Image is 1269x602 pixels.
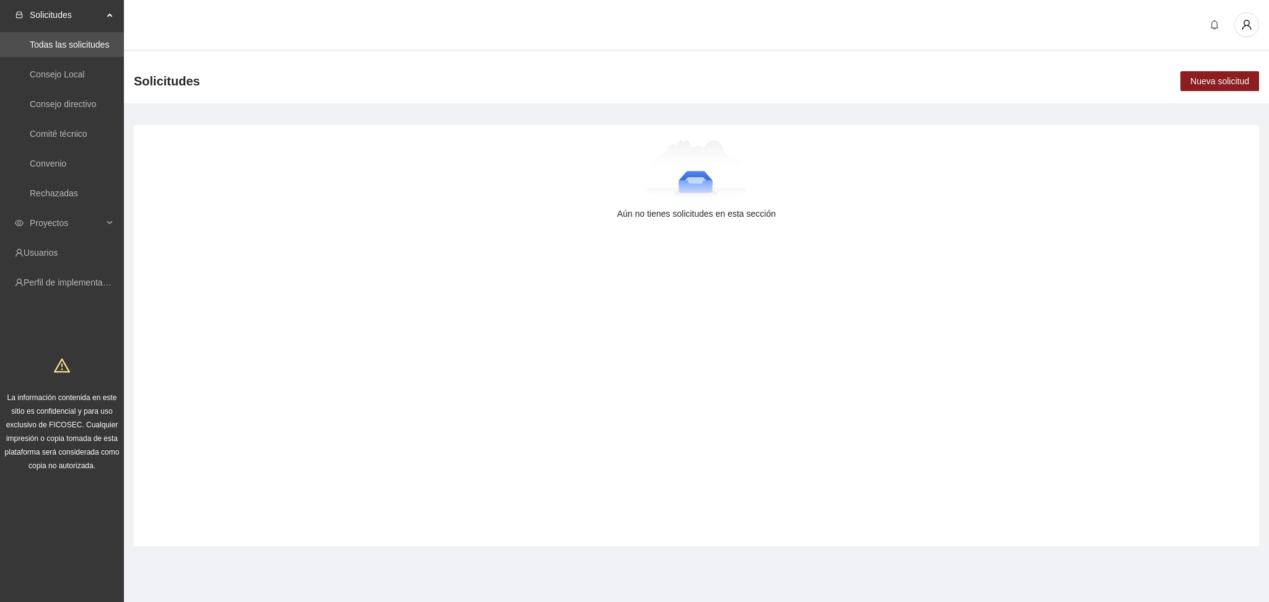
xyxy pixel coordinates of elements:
div: Aún no tienes solicitudes en esta sección [154,207,1239,220]
button: user [1234,12,1259,37]
span: Proyectos [30,211,103,235]
a: Convenio [30,159,66,168]
a: Perfil de implementadora [24,277,120,287]
span: user [1235,19,1258,30]
a: Consejo Local [30,69,85,79]
a: Usuarios [24,248,58,258]
span: eye [15,219,24,227]
span: warning [54,357,70,373]
a: Rechazadas [30,188,78,198]
a: Comité técnico [30,129,87,139]
button: Nueva solicitud [1180,71,1259,91]
span: Nueva solicitud [1190,74,1249,88]
a: Consejo directivo [30,99,96,109]
span: bell [1205,20,1224,30]
img: Aún no tienes solicitudes en esta sección [646,140,747,202]
span: La información contenida en este sitio es confidencial y para uso exclusivo de FICOSEC. Cualquier... [5,393,120,470]
span: Solicitudes [134,71,200,91]
button: bell [1205,15,1224,35]
span: Solicitudes [30,2,103,27]
span: inbox [15,11,24,19]
a: Todas las solicitudes [30,40,109,50]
